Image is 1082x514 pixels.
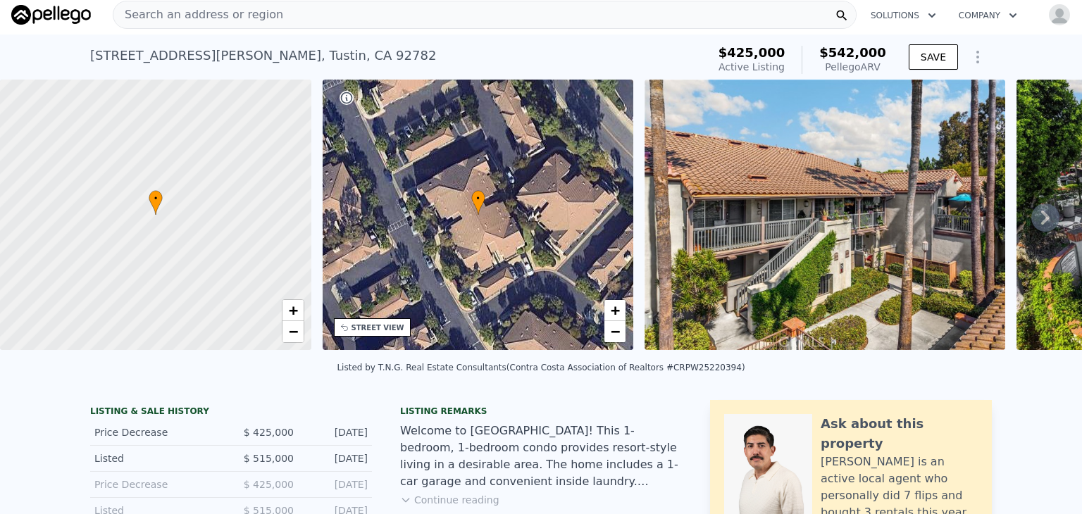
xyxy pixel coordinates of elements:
[1048,4,1071,26] img: avatar
[909,44,958,70] button: SAVE
[90,406,372,420] div: LISTING & SALE HISTORY
[149,190,163,215] div: •
[821,414,978,453] div: Ask about this property
[400,422,682,490] div: Welcome to [GEOGRAPHIC_DATA]! This 1-bedroom, 1-bedroom condo provides resort-style living in a d...
[282,321,304,342] a: Zoom out
[282,300,304,321] a: Zoom in
[471,192,485,205] span: •
[859,3,947,28] button: Solutions
[719,45,785,60] span: $425,000
[244,479,294,490] span: $ 425,000
[604,321,626,342] a: Zoom out
[113,6,283,23] span: Search an address or region
[244,453,294,464] span: $ 515,000
[947,3,1028,28] button: Company
[94,451,220,465] div: Listed
[611,301,620,319] span: +
[604,300,626,321] a: Zoom in
[352,322,404,333] div: STREET VIEW
[819,45,886,60] span: $542,000
[94,477,220,491] div: Price Decrease
[11,5,91,25] img: Pellego
[719,61,785,73] span: Active Listing
[400,493,499,507] button: Continue reading
[645,80,1005,350] img: Sale: 169732636 Parcel: 61406453
[305,451,368,465] div: [DATE]
[305,477,368,491] div: [DATE]
[288,301,297,319] span: +
[244,427,294,438] span: $ 425,000
[611,322,620,340] span: −
[819,60,886,74] div: Pellego ARV
[337,363,745,372] div: Listed by T.N.G. Real Estate Consultants (Contra Costa Association of Realtors #CRPW25220394)
[149,192,163,205] span: •
[471,190,485,215] div: •
[400,406,682,417] div: Listing remarks
[288,322,297,340] span: −
[90,46,436,65] div: [STREET_ADDRESS][PERSON_NAME] , Tustin , CA 92782
[94,425,220,439] div: Price Decrease
[305,425,368,439] div: [DATE]
[964,43,992,71] button: Show Options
